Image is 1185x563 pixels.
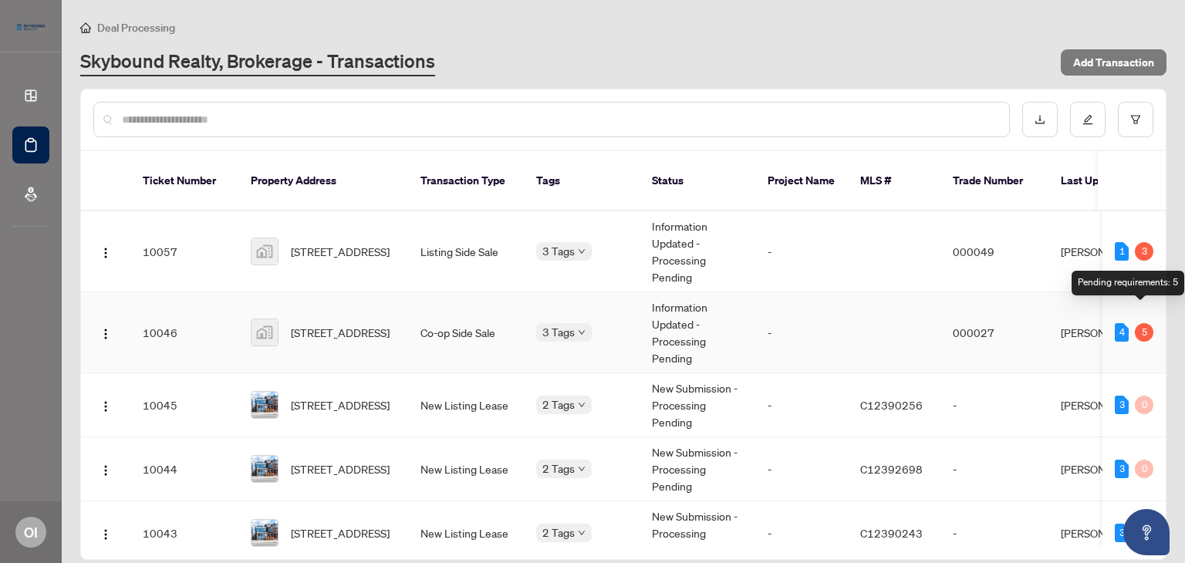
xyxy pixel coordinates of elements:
[1048,437,1164,501] td: [PERSON_NAME]
[1115,396,1129,414] div: 3
[1118,102,1153,137] button: filter
[860,526,923,540] span: C12390243
[578,401,586,409] span: down
[93,320,118,345] button: Logo
[93,457,118,481] button: Logo
[1115,323,1129,342] div: 4
[100,328,112,340] img: Logo
[640,292,755,373] td: Information Updated - Processing Pending
[1115,524,1129,542] div: 3
[1135,460,1153,478] div: 0
[542,323,575,341] span: 3 Tags
[130,292,238,373] td: 10046
[578,248,586,255] span: down
[408,151,524,211] th: Transaction Type
[408,373,524,437] td: New Listing Lease
[408,292,524,373] td: Co-op Side Sale
[640,437,755,501] td: New Submission - Processing Pending
[93,239,118,264] button: Logo
[1115,242,1129,261] div: 1
[578,529,586,537] span: down
[130,437,238,501] td: 10044
[1115,460,1129,478] div: 3
[130,151,238,211] th: Ticket Number
[1082,114,1093,125] span: edit
[252,319,278,346] img: thumbnail-img
[100,528,112,541] img: Logo
[542,396,575,413] span: 2 Tags
[1135,323,1153,342] div: 5
[1073,50,1154,75] span: Add Transaction
[1135,396,1153,414] div: 0
[252,520,278,546] img: thumbnail-img
[940,211,1048,292] td: 000049
[848,151,940,211] th: MLS #
[252,238,278,265] img: thumbnail-img
[1061,49,1166,76] button: Add Transaction
[291,396,390,413] span: [STREET_ADDRESS]
[524,151,640,211] th: Tags
[291,524,390,541] span: [STREET_ADDRESS]
[640,211,755,292] td: Information Updated - Processing Pending
[93,393,118,417] button: Logo
[1048,151,1164,211] th: Last Updated By
[1022,102,1058,137] button: download
[252,456,278,482] img: thumbnail-img
[578,329,586,336] span: down
[93,521,118,545] button: Logo
[130,373,238,437] td: 10045
[1135,242,1153,261] div: 3
[291,243,390,260] span: [STREET_ADDRESS]
[860,398,923,412] span: C12390256
[80,49,435,76] a: Skybound Realty, Brokerage - Transactions
[940,292,1048,373] td: 000027
[640,373,755,437] td: New Submission - Processing Pending
[130,211,238,292] td: 10057
[640,151,755,211] th: Status
[1123,509,1170,555] button: Open asap
[408,437,524,501] td: New Listing Lease
[97,21,175,35] span: Deal Processing
[542,524,575,541] span: 2 Tags
[12,19,49,35] img: logo
[542,460,575,477] span: 2 Tags
[80,22,91,33] span: home
[755,373,848,437] td: -
[1070,102,1106,137] button: edit
[1048,211,1164,292] td: [PERSON_NAME]
[100,464,112,477] img: Logo
[100,247,112,259] img: Logo
[408,211,524,292] td: Listing Side Sale
[238,151,408,211] th: Property Address
[100,400,112,413] img: Logo
[542,242,575,260] span: 3 Tags
[252,392,278,418] img: thumbnail-img
[940,437,1048,501] td: -
[940,151,1048,211] th: Trade Number
[1035,114,1045,125] span: download
[1048,373,1164,437] td: [PERSON_NAME]
[755,151,848,211] th: Project Name
[24,521,38,543] span: OI
[755,211,848,292] td: -
[1130,114,1141,125] span: filter
[578,465,586,473] span: down
[940,373,1048,437] td: -
[860,462,923,476] span: C12392698
[1048,292,1164,373] td: [PERSON_NAME]
[291,460,390,477] span: [STREET_ADDRESS]
[755,437,848,501] td: -
[755,292,848,373] td: -
[291,324,390,341] span: [STREET_ADDRESS]
[1072,271,1184,295] div: Pending requirements: 5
